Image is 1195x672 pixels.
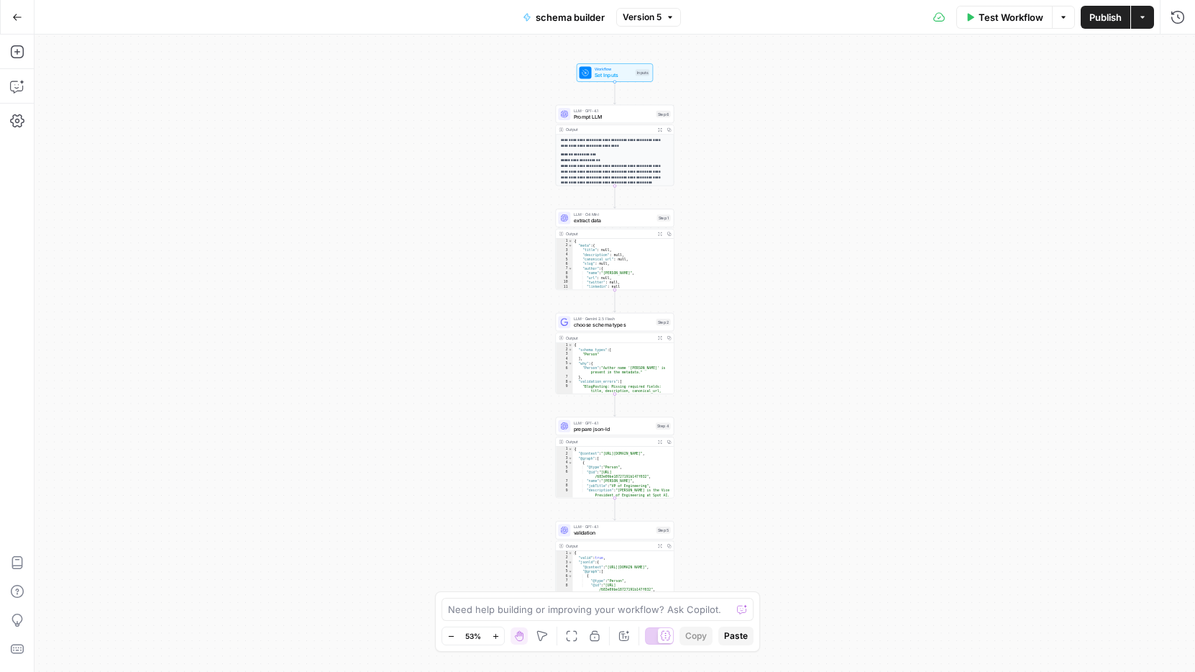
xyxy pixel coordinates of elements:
[566,231,653,237] div: Output
[556,357,572,361] div: 4
[556,569,572,573] div: 5
[724,630,748,643] span: Paste
[979,10,1043,24] span: Test Workflow
[556,365,572,375] div: 6
[568,361,572,365] span: Toggle code folding, rows 5 through 7
[556,352,572,356] div: 3
[568,348,572,352] span: Toggle code folding, rows 2 through 4
[556,248,572,253] div: 3
[556,276,572,280] div: 9
[556,551,572,555] div: 1
[556,417,674,499] div: LLM · GPT-4.1prepare json-ldStep 4Output{ "@context":"[URL][DOMAIN_NAME]", "@graph":[ { "@type":"...
[568,569,572,573] span: Toggle code folding, rows 5 through 14
[613,81,615,104] g: Edge from start to step_6
[536,10,605,24] span: schema builder
[574,321,654,329] span: choose schema types
[595,71,633,79] span: Set Inputs
[556,521,674,602] div: LLM · GPT-4.1validationStep 5Output{ "valid":true, "jsonld":{ "@context":"[URL][DOMAIN_NAME]", "@...
[656,111,670,118] div: Step 6
[556,243,572,248] div: 2
[574,316,654,322] span: LLM · Gemini 2.5 Flash
[556,375,572,379] div: 7
[574,419,653,426] span: LLM · GPT-4.1
[556,63,674,82] div: WorkflowSet InputsInputs
[556,560,572,564] div: 3
[566,542,653,549] div: Output
[568,447,572,451] span: Toggle code folding, rows 1 through 13
[656,319,670,326] div: Step 2
[556,451,572,455] div: 2
[556,466,572,470] div: 5
[656,422,671,430] div: Step 4
[566,127,653,133] div: Output
[568,379,572,383] span: Toggle code folding, rows 8 through 15
[568,456,572,460] span: Toggle code folding, rows 3 through 12
[556,285,572,289] div: 11
[556,488,572,552] div: 9
[556,313,674,394] div: LLM · Gemini 2.5 Flashchoose schema typesStep 2Output{ "schema_types":[ "Person" ], "why":{ "Pers...
[613,394,615,416] g: Edge from step_2 to step_4
[556,342,572,347] div: 1
[556,262,572,266] div: 6
[656,214,670,222] div: Step 1
[574,107,654,114] span: LLM · GPT-4.1
[556,253,572,257] div: 4
[556,565,572,569] div: 4
[613,186,615,208] g: Edge from step_6 to step_1
[568,460,572,465] span: Toggle code folding, rows 4 through 11
[556,578,572,583] div: 7
[556,257,572,261] div: 5
[556,555,572,560] div: 2
[566,439,653,445] div: Output
[568,560,572,564] span: Toggle code folding, rows 3 through 15
[574,212,654,218] span: LLM · O4 Mini
[956,6,1052,29] button: Test Workflow
[556,470,572,479] div: 6
[556,483,572,488] div: 8
[685,630,707,643] span: Copy
[623,11,661,24] span: Version 5
[613,290,615,312] g: Edge from step_1 to step_2
[556,289,572,294] div: 12
[465,630,481,642] span: 53%
[568,266,572,271] span: Toggle code folding, rows 7 through 12
[556,271,572,275] div: 8
[718,627,754,645] button: Paste
[613,498,615,520] g: Edge from step_4 to step_5
[556,460,572,465] div: 4
[556,379,572,383] div: 8
[636,69,650,76] div: Inputs
[514,6,613,29] button: schema builder
[556,361,572,365] div: 5
[568,551,572,555] span: Toggle code folding, rows 1 through 17
[556,266,572,271] div: 7
[556,573,572,578] div: 6
[566,335,653,341] div: Output
[556,384,572,403] div: 9
[568,243,572,248] span: Toggle code folding, rows 2 through 22
[556,456,572,460] div: 3
[556,209,674,290] div: LLM · O4 Miniextract dataStep 1Output{ "meta":{ "title": null, "description": null, "canonical_ur...
[556,479,572,483] div: 7
[595,66,633,73] span: Workflow
[1089,10,1122,24] span: Publish
[568,342,572,347] span: Toggle code folding, rows 1 through 16
[574,425,653,433] span: prepare json-ld
[556,583,572,592] div: 8
[656,527,670,534] div: Step 5
[574,113,654,121] span: Prompt LLM
[574,524,654,530] span: LLM · GPT-4.1
[568,239,572,243] span: Toggle code folding, rows 1 through 71
[679,627,713,645] button: Copy
[556,280,572,284] div: 10
[556,348,572,352] div: 2
[568,573,572,578] span: Toggle code folding, rows 6 through 13
[616,8,681,27] button: Version 5
[556,239,572,243] div: 1
[1081,6,1130,29] button: Publish
[574,217,654,224] span: extract data
[556,447,572,451] div: 1
[574,529,654,537] span: validation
